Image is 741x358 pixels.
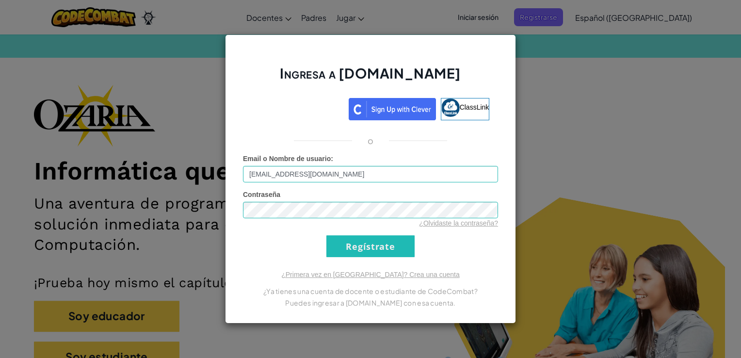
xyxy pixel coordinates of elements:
a: ¿Olvidaste la contraseña? [419,219,498,227]
h2: Ingresa a [DOMAIN_NAME] [243,64,498,92]
span: Contraseña [243,191,280,198]
img: clever_sso_button@2x.png [349,98,436,120]
span: ClassLink [460,103,489,111]
span: Email o Nombre de usuario [243,155,331,163]
a: ¿Primera vez en [GEOGRAPHIC_DATA]? Crea una cuenta [281,271,460,278]
img: classlink-logo-small.png [441,98,460,117]
label: : [243,154,333,163]
p: ¿Ya tienes una cuenta de docente o estudiante de CodeCombat? [243,285,498,297]
p: o [368,135,373,146]
p: Puedes ingresar a [DOMAIN_NAME] con esa cuenta. [243,297,498,309]
iframe: Botón de Acceder con Google [247,97,349,118]
input: Regístrate [326,235,415,257]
